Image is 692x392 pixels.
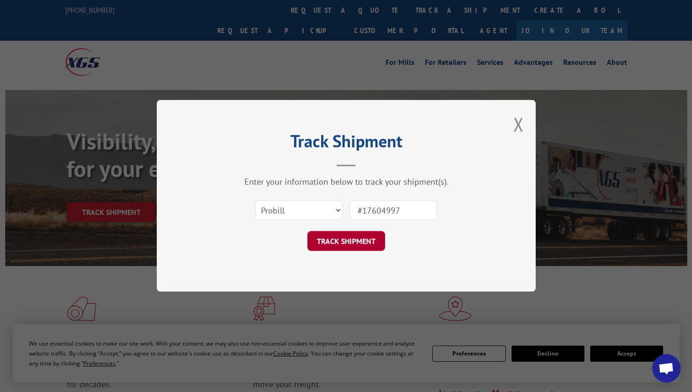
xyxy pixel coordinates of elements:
button: Close modal [513,112,524,137]
div: Enter your information below to track your shipment(s). [204,177,488,187]
input: Number(s) [350,201,437,221]
button: TRACK SHIPMENT [307,232,385,251]
div: Open chat [652,354,681,383]
h2: Track Shipment [204,134,488,152]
